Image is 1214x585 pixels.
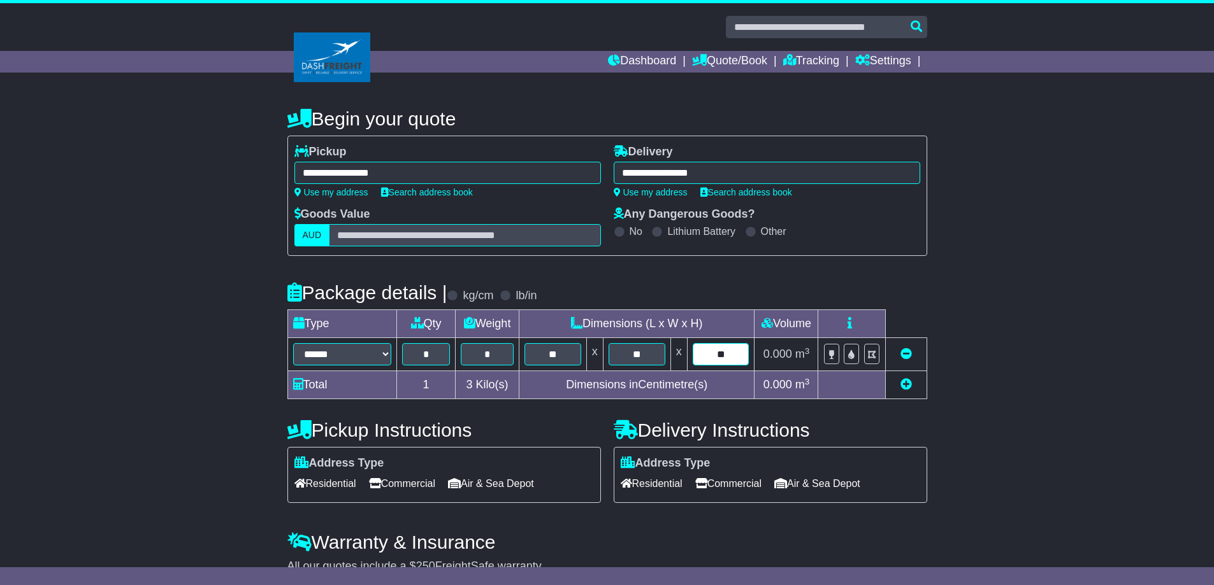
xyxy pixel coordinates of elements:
a: Search address book [381,187,473,197]
label: lb/in [516,289,537,303]
span: Residential [294,474,356,493]
a: Tracking [783,51,839,73]
a: Use my address [294,187,368,197]
span: 250 [416,560,435,572]
span: Commercial [369,474,435,493]
a: Add new item [900,378,912,391]
a: Search address book [700,187,792,197]
td: Weight [456,310,519,338]
td: x [586,338,603,371]
span: m [795,348,810,360]
label: Address Type [621,456,711,470]
div: All our quotes include a $ FreightSafe warranty. [287,560,927,574]
sup: 3 [805,346,810,356]
label: Address Type [294,456,384,470]
td: Dimensions in Centimetre(s) [519,371,755,399]
a: Settings [855,51,911,73]
h4: Delivery Instructions [614,419,927,441]
td: Type [287,310,397,338]
label: AUD [294,224,330,246]
label: kg/cm [463,289,493,303]
td: Kilo(s) [456,371,519,399]
span: 0.000 [763,378,792,391]
label: Lithium Battery [667,225,735,237]
td: Total [287,371,397,399]
a: Use my address [614,187,688,197]
h4: Begin your quote [287,108,927,129]
label: Goods Value [294,208,370,222]
h4: Pickup Instructions [287,419,601,441]
span: Commercial [695,474,762,493]
span: m [795,378,810,391]
td: Dimensions (L x W x H) [519,310,755,338]
label: No [630,225,642,237]
label: Pickup [294,145,347,159]
td: Volume [755,310,818,338]
a: Dashboard [608,51,676,73]
label: Delivery [614,145,673,159]
td: Qty [397,310,456,338]
h4: Warranty & Insurance [287,532,927,553]
label: Other [761,225,786,237]
span: Residential [621,474,683,493]
a: Quote/Book [692,51,767,73]
span: 0.000 [763,348,792,360]
label: Any Dangerous Goods? [614,208,755,222]
sup: 3 [805,377,810,386]
h4: Package details | [287,282,447,303]
span: Air & Sea Depot [448,474,534,493]
td: 1 [397,371,456,399]
a: Remove this item [900,348,912,360]
span: Air & Sea Depot [774,474,860,493]
span: 3 [466,378,473,391]
td: x [670,338,687,371]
